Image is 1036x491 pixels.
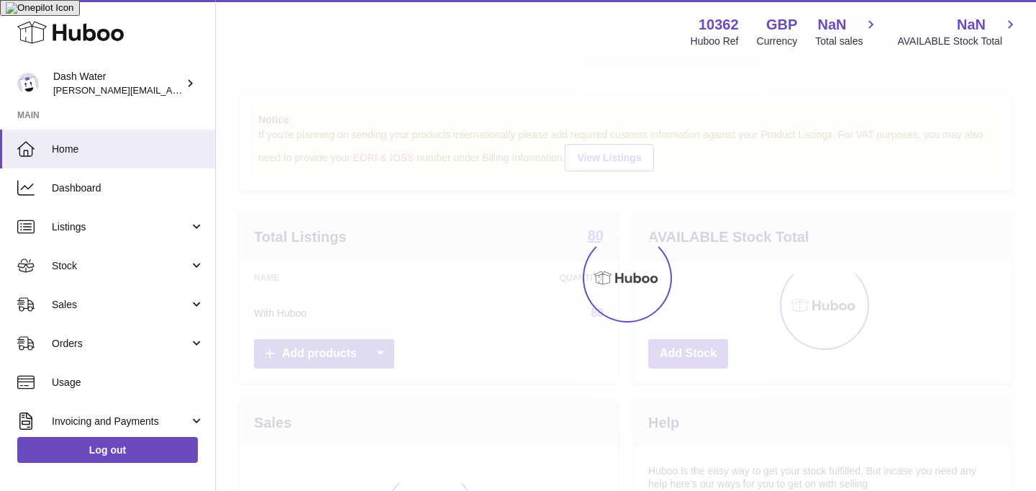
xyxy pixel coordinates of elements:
span: Stock [52,259,189,273]
strong: GBP [766,15,797,35]
div: Huboo Ref [691,35,739,48]
span: Home [52,143,204,156]
span: Dashboard [52,181,204,195]
span: Invoicing and Payments [52,415,189,428]
span: NaN [957,15,1002,35]
span: NaN [817,15,863,35]
span: Sales [52,298,189,312]
a: NaN AVAILABLE Stock Total [897,15,1019,48]
img: james@dash-water.com [17,73,39,94]
div: Currency [757,35,798,48]
a: NaN Total sales [815,15,879,48]
span: Listings [52,220,189,234]
div: Dash Water [53,70,183,97]
span: [PERSON_NAME][EMAIL_ADDRESS][DOMAIN_NAME] [53,84,288,96]
a: Log out [17,437,198,463]
strong: 10362 [699,15,739,35]
span: Usage [52,376,204,389]
span: Orders [52,337,189,351]
span: AVAILABLE Stock Total [897,35,1019,48]
span: Total sales [815,35,879,48]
